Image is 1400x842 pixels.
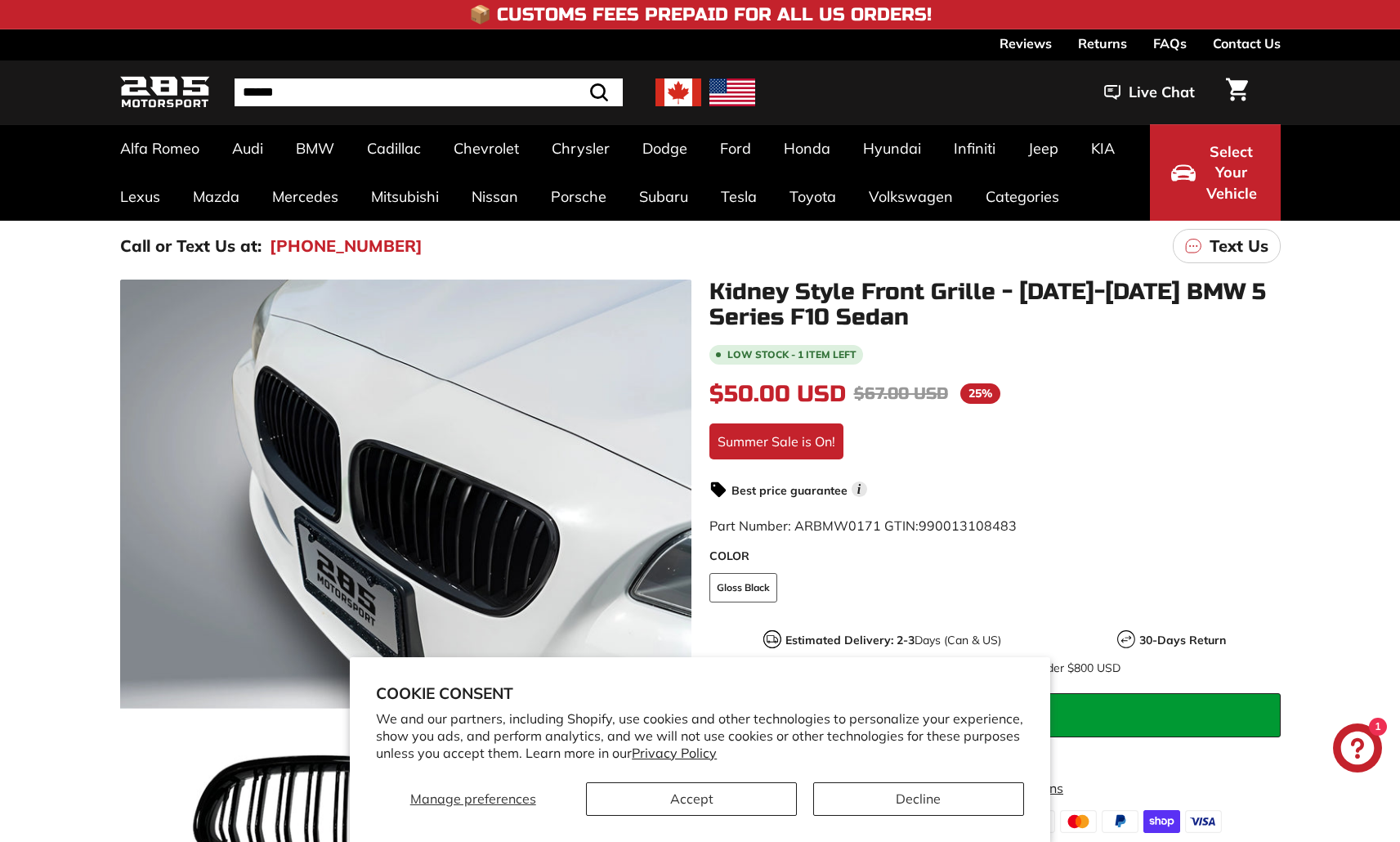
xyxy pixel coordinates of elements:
span: i [852,481,867,497]
span: Live Chat [1129,82,1195,103]
a: Tesla [704,172,773,221]
a: Hyundai [847,124,937,172]
strong: 30-Days Return [1139,633,1226,647]
p: We and our partners, including Shopify, use cookies and other technologies to personalize your ex... [376,710,1024,761]
span: $50.00 USD [709,380,846,408]
a: Volkswagen [852,172,969,221]
a: Mazda [177,172,256,221]
a: Subaru [623,172,704,221]
a: BMW [280,124,351,172]
a: KIA [1075,124,1131,172]
span: Part Number: ARBMW0171 GTIN: [709,517,1017,534]
a: Lexus [104,172,177,221]
span: Select Your Vehicle [1204,141,1259,204]
strong: Estimated Delivery: 2-3 [785,633,915,647]
a: Contact Us [1213,29,1281,57]
a: Reviews [1000,29,1052,57]
a: FAQs [1153,29,1187,57]
h1: Kidney Style Front Grille - [DATE]-[DATE] BMW 5 Series F10 Sedan [709,280,1281,330]
img: paypal [1102,810,1138,833]
input: Search [235,78,623,106]
a: Ford [704,124,767,172]
span: $67.00 USD [854,383,948,404]
div: Summer Sale is On! [709,423,843,459]
img: visa [1185,810,1222,833]
a: Chevrolet [437,124,535,172]
button: Decline [813,782,1024,816]
a: Dodge [626,124,704,172]
img: master [1060,810,1097,833]
strong: Best price guarantee [731,483,848,498]
p: Text Us [1210,234,1268,258]
a: Infiniti [937,124,1012,172]
h2: Cookie consent [376,683,1024,703]
a: Audi [216,124,280,172]
span: Manage preferences [410,790,536,807]
button: Manage preferences [376,782,570,816]
span: 25% [960,383,1000,404]
a: Honda [767,124,847,172]
inbox-online-store-chat: Shopify online store chat [1328,723,1387,777]
a: Cart [1216,65,1258,120]
a: Returns [1078,29,1127,57]
a: Text Us [1173,229,1281,263]
span: Low stock - 1 item left [727,350,857,360]
a: Chrysler [535,124,626,172]
a: Toyota [773,172,852,221]
h4: 📦 Customs Fees Prepaid for All US Orders! [469,5,932,25]
a: [PHONE_NUMBER] [270,234,423,258]
label: COLOR [709,548,1281,565]
a: Porsche [535,172,623,221]
button: Accept [586,782,797,816]
a: Categories [969,172,1076,221]
span: 990013108483 [919,517,1017,534]
a: Nissan [455,172,535,221]
a: Jeep [1012,124,1075,172]
p: Days (Can & US) [785,632,1001,649]
p: Call or Text Us at: [120,234,262,258]
img: Logo_285_Motorsport_areodynamics_components [120,74,210,112]
img: shopify_pay [1143,810,1180,833]
a: Privacy Policy [632,745,717,761]
button: Live Chat [1083,72,1216,113]
a: Mitsubishi [355,172,455,221]
a: Cadillac [351,124,437,172]
button: Select Your Vehicle [1150,124,1281,221]
a: Alfa Romeo [104,124,216,172]
a: Mercedes [256,172,355,221]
